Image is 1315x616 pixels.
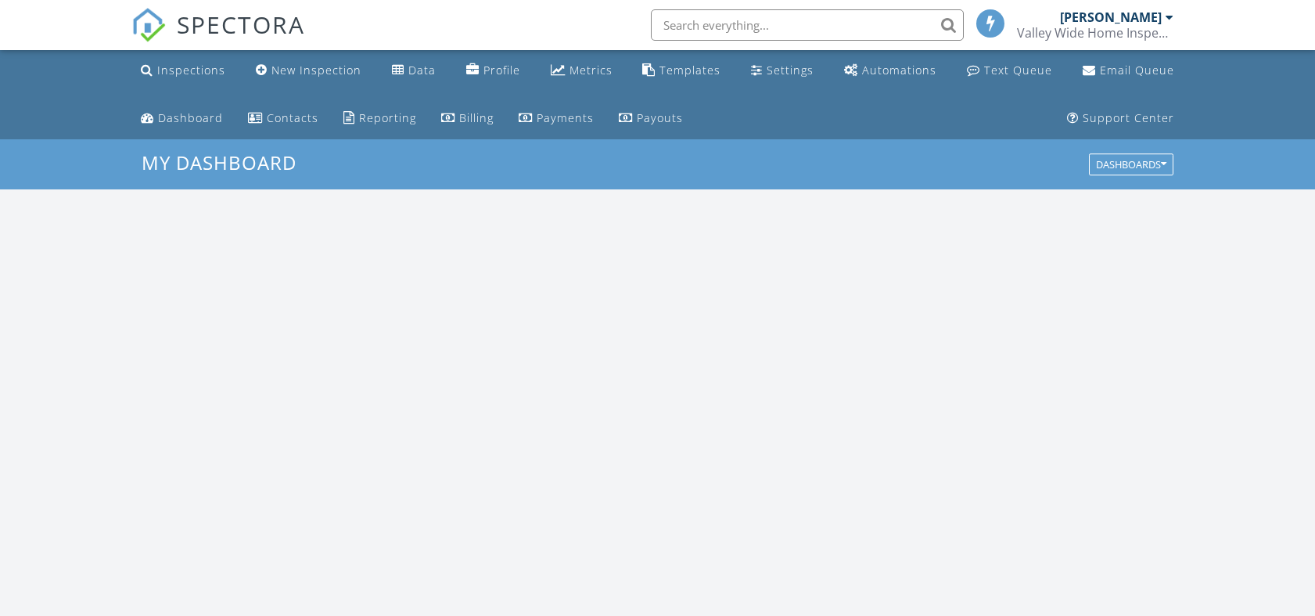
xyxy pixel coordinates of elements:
[637,110,683,125] div: Payouts
[961,56,1058,85] a: Text Queue
[569,63,613,77] div: Metrics
[459,110,494,125] div: Billing
[460,56,526,85] a: Company Profile
[636,56,727,85] a: Templates
[483,63,520,77] div: Profile
[1061,104,1180,133] a: Support Center
[131,8,166,42] img: The Best Home Inspection Software - Spectora
[435,104,500,133] a: Billing
[359,110,416,125] div: Reporting
[135,56,232,85] a: Inspections
[512,104,600,133] a: Payments
[537,110,594,125] div: Payments
[157,63,225,77] div: Inspections
[745,56,820,85] a: Settings
[267,110,318,125] div: Contacts
[386,56,442,85] a: Data
[337,104,422,133] a: Reporting
[544,56,619,85] a: Metrics
[158,110,223,125] div: Dashboard
[651,9,964,41] input: Search everything...
[1096,160,1166,171] div: Dashboards
[862,63,936,77] div: Automations
[659,63,720,77] div: Templates
[1083,110,1174,125] div: Support Center
[135,104,229,133] a: Dashboard
[242,104,325,133] a: Contacts
[177,8,305,41] span: SPECTORA
[250,56,368,85] a: New Inspection
[984,63,1052,77] div: Text Queue
[613,104,689,133] a: Payouts
[131,21,305,54] a: SPECTORA
[1076,56,1180,85] a: Email Queue
[1060,9,1162,25] div: [PERSON_NAME]
[408,63,436,77] div: Data
[1089,154,1173,176] button: Dashboards
[1100,63,1174,77] div: Email Queue
[838,56,943,85] a: Automations (Basic)
[767,63,814,77] div: Settings
[271,63,361,77] div: New Inspection
[1017,25,1173,41] div: Valley Wide Home Inspections
[142,149,296,175] span: My Dashboard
